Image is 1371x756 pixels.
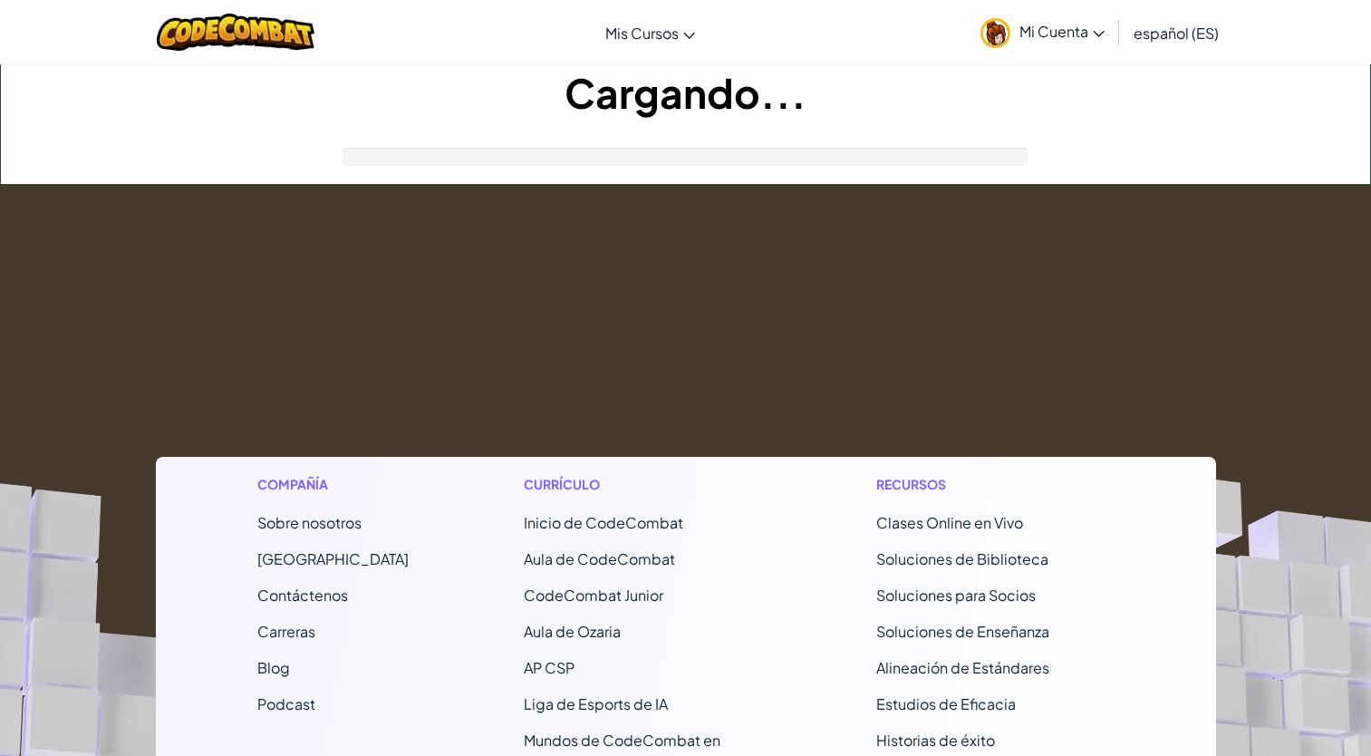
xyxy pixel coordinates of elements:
[876,694,1016,713] a: Estudios de Eficacia
[257,586,348,605] span: Contáctenos
[257,513,362,532] a: Sobre nosotros
[971,4,1114,61] a: Mi Cuenta
[524,694,668,713] a: Liga de Esports de IA
[524,549,675,568] a: Aula de CodeCombat
[1134,24,1219,43] span: español (ES)
[876,658,1049,677] a: Alineación de Estándares
[876,475,1115,494] h1: Recursos
[876,513,1023,532] a: Clases Online en Vivo
[257,622,315,641] a: Carreras
[876,622,1049,641] a: Soluciones de Enseñanza
[524,475,762,494] h1: Currículo
[596,8,704,57] a: Mis Cursos
[605,24,679,43] span: Mis Cursos
[1,64,1370,121] h1: Cargando...
[876,731,995,750] a: Historias de éxito
[524,658,574,677] a: AP CSP
[524,513,683,532] span: Inicio de CodeCombat
[257,694,315,713] a: Podcast
[524,622,621,641] a: Aula de Ozaria
[257,475,409,494] h1: Compañía
[1019,22,1105,41] span: Mi Cuenta
[257,658,290,677] a: Blog
[257,549,409,568] a: [GEOGRAPHIC_DATA]
[524,586,663,605] a: CodeCombat Junior
[876,586,1036,605] a: Soluciones para Socios
[157,14,315,51] img: CodeCombat logo
[876,549,1048,568] a: Soluciones de Biblioteca
[980,18,1010,48] img: avatar
[1125,8,1228,57] a: español (ES)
